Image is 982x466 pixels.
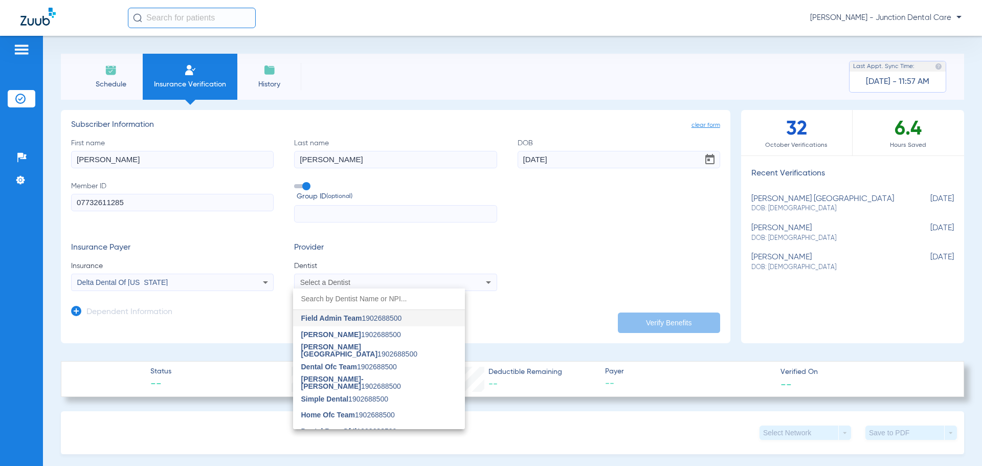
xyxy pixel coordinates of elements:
span: 1902688500 [301,375,457,390]
span: 1902688500 [301,411,395,418]
span: Dental Pros Of Il [301,427,357,435]
span: 1902688500 [301,315,402,322]
input: dropdown search [293,289,465,309]
span: [PERSON_NAME][GEOGRAPHIC_DATA] [301,343,378,358]
span: Home Ofc Team [301,411,355,419]
span: 1902688500 [301,331,401,338]
span: 1902688500 [301,343,457,358]
span: [PERSON_NAME] [301,330,361,339]
span: [PERSON_NAME]-[PERSON_NAME] [301,375,364,390]
span: Field Admin Team [301,314,362,322]
span: Dental Ofc Team [301,363,357,371]
span: 1902688500 [301,395,388,403]
span: 1902688500 [301,363,397,370]
span: 1902688500 [301,428,397,435]
span: Simple Dental [301,395,349,403]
